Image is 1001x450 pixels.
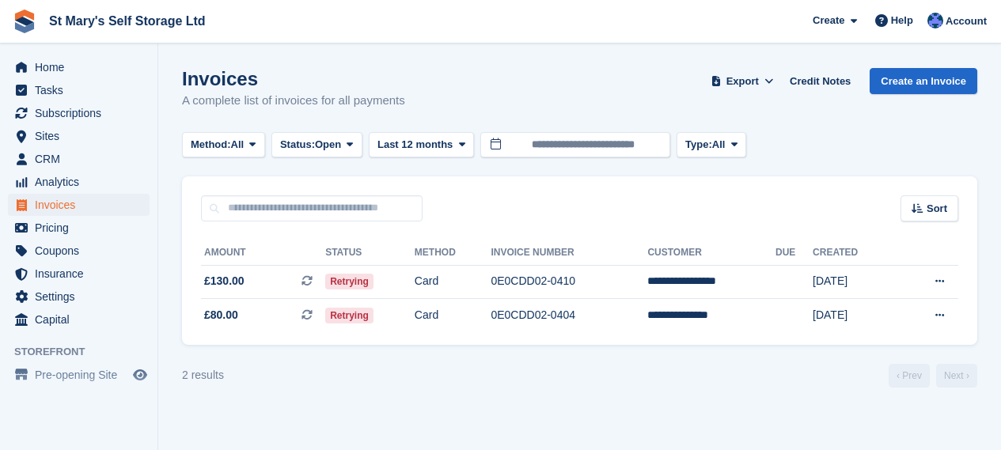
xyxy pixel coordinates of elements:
[775,240,813,266] th: Due
[783,68,857,94] a: Credit Notes
[35,194,130,216] span: Invoices
[204,307,238,323] span: £80.00
[813,299,897,332] td: [DATE]
[8,56,150,78] a: menu
[35,263,130,285] span: Insurance
[271,132,362,158] button: Status: Open
[8,240,150,262] a: menu
[8,308,150,331] a: menu
[35,240,130,262] span: Coupons
[491,265,647,299] td: 0E0CDD02-0410
[712,137,726,153] span: All
[936,364,977,388] a: Next
[182,92,405,110] p: A complete list of invoices for all payments
[726,74,759,89] span: Export
[35,102,130,124] span: Subscriptions
[685,137,712,153] span: Type:
[13,9,36,33] img: stora-icon-8386f47178a22dfd0bd8f6a31ec36ba5ce8667c1dd55bd0f319d3a0aa187defe.svg
[14,344,157,360] span: Storefront
[191,137,231,153] span: Method:
[491,240,647,266] th: Invoice Number
[707,68,777,94] button: Export
[8,286,150,308] a: menu
[35,286,130,308] span: Settings
[8,148,150,170] a: menu
[8,102,150,124] a: menu
[35,308,130,331] span: Capital
[131,365,150,384] a: Preview store
[325,308,373,323] span: Retrying
[35,171,130,193] span: Analytics
[885,364,980,388] nav: Page
[43,8,212,34] a: St Mary's Self Storage Ltd
[315,137,341,153] span: Open
[491,299,647,332] td: 0E0CDD02-0404
[677,132,746,158] button: Type: All
[8,125,150,147] a: menu
[231,137,245,153] span: All
[813,13,844,28] span: Create
[204,273,245,289] span: £130.00
[927,13,943,28] img: Matthew Keenan
[8,364,150,386] a: menu
[35,217,130,239] span: Pricing
[8,79,150,101] a: menu
[280,137,315,153] span: Status:
[415,265,491,299] td: Card
[35,79,130,101] span: Tasks
[35,148,130,170] span: CRM
[377,137,453,153] span: Last 12 months
[182,68,405,89] h1: Invoices
[182,367,224,384] div: 2 results
[35,364,130,386] span: Pre-opening Site
[813,265,897,299] td: [DATE]
[8,171,150,193] a: menu
[369,132,474,158] button: Last 12 months
[325,240,415,266] th: Status
[946,13,987,29] span: Account
[325,274,373,289] span: Retrying
[182,132,265,158] button: Method: All
[647,240,775,266] th: Customer
[8,194,150,216] a: menu
[8,217,150,239] a: menu
[415,240,491,266] th: Method
[415,299,491,332] td: Card
[813,240,897,266] th: Created
[927,201,947,217] span: Sort
[201,240,325,266] th: Amount
[891,13,913,28] span: Help
[35,125,130,147] span: Sites
[8,263,150,285] a: menu
[35,56,130,78] span: Home
[889,364,930,388] a: Previous
[870,68,977,94] a: Create an Invoice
